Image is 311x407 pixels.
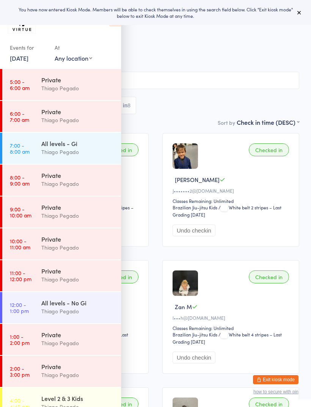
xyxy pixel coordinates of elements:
div: 8 [127,102,130,108]
div: Level 2 & 3 Kids [41,394,115,402]
label: Sort by [218,119,235,126]
button: Undo checkin [173,225,215,236]
div: Thiago Pegado [41,84,115,93]
div: Thiago Pegado [41,307,115,316]
button: Exit kiosk mode [253,375,298,384]
div: Events for [10,41,47,54]
span: Zan M [175,303,192,311]
span: [DATE] 5:00pm [12,35,287,43]
span: Brazilian Jiu-jitsu Kids [12,58,299,66]
div: Thiago Pegado [41,371,115,379]
div: Private [41,107,115,116]
a: 11:00 -12:00 pmPrivateThiago Pegado [2,260,121,291]
div: Any location [55,54,92,62]
div: Thiago Pegado [41,116,115,124]
time: 9:00 - 10:00 am [10,206,31,218]
a: [DATE] [10,54,28,62]
div: Classes Remaining: Unlimited [173,198,291,204]
div: Classes Remaining: Unlimited [173,325,291,331]
div: Check in time (DESC) [237,118,299,126]
div: l•••h@[DOMAIN_NAME] [173,314,291,321]
a: 1:00 -2:00 pmPrivateThiago Pegado [2,324,121,355]
div: Brazilian Jiu-jitsu Kids [173,331,217,338]
div: Private [41,171,115,179]
time: 7:00 - 8:00 am [10,142,30,154]
div: All levels - Gi [41,139,115,148]
div: Private [41,235,115,243]
time: 5:00 - 6:00 am [10,79,30,91]
div: Private [41,362,115,371]
div: You have now entered Kiosk Mode. Members will be able to check themselves in using the search fie... [12,6,299,19]
div: Thiago Pegado [41,339,115,347]
button: Undo checkin [173,352,215,363]
a: 6:00 -7:00 amPrivateThiago Pegado [2,101,121,132]
span: Thiago Pegado [12,43,287,50]
div: Private [41,330,115,339]
a: 12:00 -1:00 pmAll levels - No GiThiago Pegado [2,292,121,323]
time: 6:00 - 7:00 am [10,110,29,123]
div: All levels - No Gi [41,299,115,307]
div: Thiago Pegado [41,148,115,156]
button: how to secure with pin [253,389,298,394]
div: Private [41,203,115,211]
div: Brazilian Jiu-jitsu Kids [173,204,217,211]
div: Checked in [249,270,289,283]
div: Thiago Pegado [41,243,115,252]
time: 1:00 - 2:00 pm [10,333,30,346]
time: 12:00 - 1:00 pm [10,302,29,314]
a: 5:00 -6:00 amPrivateThiago Pegado [2,69,121,100]
div: Private [41,75,115,84]
h2: Level 1 Kids Check-in [12,19,299,31]
div: Checked in [249,143,289,156]
span: Virtue Brazilian Jiu-Jitsu [12,50,287,58]
span: [PERSON_NAME] [175,176,220,184]
div: At [55,41,92,54]
div: Thiago Pegado [41,179,115,188]
time: 11:00 - 12:00 pm [10,270,31,282]
time: 2:00 - 3:00 pm [10,365,30,377]
a: 9:00 -10:00 amPrivateThiago Pegado [2,196,121,228]
a: 8:00 -9:00 amPrivateThiago Pegado [2,165,121,196]
a: 7:00 -8:00 amAll levels - GiThiago Pegado [2,133,121,164]
img: image1745478831.png [173,143,198,169]
div: J•••••••2@[DOMAIN_NAME] [173,187,291,194]
div: Thiago Pegado [41,275,115,284]
time: 8:00 - 9:00 am [10,174,30,186]
div: Thiago Pegado [41,211,115,220]
a: 2:00 -3:00 pmPrivateThiago Pegado [2,356,121,387]
input: Search [12,72,299,89]
img: image1724652555.png [173,270,198,296]
time: 10:00 - 11:00 am [10,238,30,250]
a: 10:00 -11:00 amPrivateThiago Pegado [2,228,121,259]
div: Private [41,267,115,275]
